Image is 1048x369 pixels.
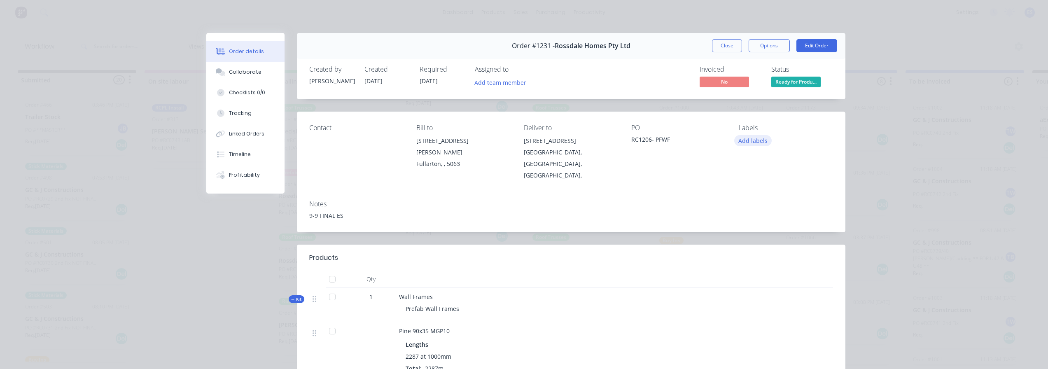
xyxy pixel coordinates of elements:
button: Order details [206,41,285,62]
button: Collaborate [206,62,285,82]
div: Checklists 0/0 [229,89,265,96]
span: Kit [291,296,302,302]
div: [STREET_ADDRESS] [524,135,618,147]
div: Invoiced [700,65,761,73]
div: [PERSON_NAME] [309,77,355,85]
span: Rossdale Homes Pty Ltd [555,42,630,50]
div: Tracking [229,110,252,117]
button: Linked Orders [206,124,285,144]
div: RC1206- PFWF [631,135,726,147]
div: [STREET_ADDRESS][GEOGRAPHIC_DATA], [GEOGRAPHIC_DATA], [GEOGRAPHIC_DATA], [524,135,618,181]
div: Deliver to [524,124,618,132]
div: Labels [739,124,833,132]
div: Qty [346,271,396,287]
div: Bill to [416,124,511,132]
div: Products [309,253,338,263]
div: Kit [289,295,304,303]
button: Add team member [475,77,531,88]
button: Ready for Produ... [771,77,821,89]
div: Timeline [229,151,251,158]
span: 2287 at 1000mm [406,352,451,361]
div: Linked Orders [229,130,264,138]
span: Order #1231 - [512,42,555,50]
span: [DATE] [364,77,383,85]
button: Close [712,39,742,52]
span: 1 [369,292,373,301]
button: Profitability [206,165,285,185]
div: Contact [309,124,404,132]
div: Status [771,65,833,73]
div: [GEOGRAPHIC_DATA], [GEOGRAPHIC_DATA], [GEOGRAPHIC_DATA], [524,147,618,181]
div: Required [420,65,465,73]
div: 9-9 FINAL ES [309,211,833,220]
div: Assigned to [475,65,557,73]
span: No [700,77,749,87]
div: Profitability [229,171,260,179]
button: Options [749,39,790,52]
div: Created [364,65,410,73]
div: Created by [309,65,355,73]
button: Checklists 0/0 [206,82,285,103]
span: Prefab Wall Frames [406,305,459,313]
span: Pine 90x35 MGP10 [399,327,450,335]
div: Notes [309,200,833,208]
button: Add team member [470,77,530,88]
span: Lengths [406,340,428,349]
span: Wall Frames [399,293,433,301]
button: Timeline [206,144,285,165]
div: Collaborate [229,68,261,76]
button: Edit Order [796,39,837,52]
div: Order details [229,48,264,55]
div: Fullarton, , 5063 [416,158,511,170]
span: [DATE] [420,77,438,85]
div: [STREET_ADDRESS][PERSON_NAME] [416,135,511,158]
div: [STREET_ADDRESS][PERSON_NAME]Fullarton, , 5063 [416,135,511,170]
div: PO [631,124,726,132]
span: Ready for Produ... [771,77,821,87]
button: Tracking [206,103,285,124]
button: Add labels [734,135,772,146]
